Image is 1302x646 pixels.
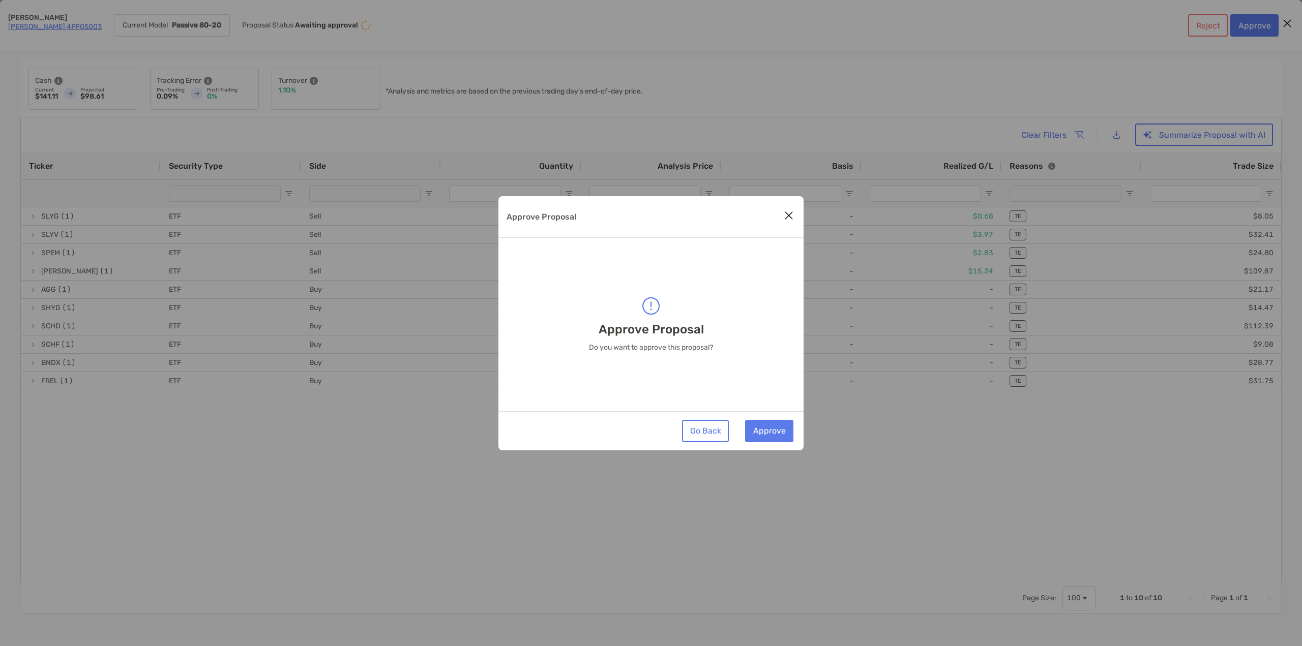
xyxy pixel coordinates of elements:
button: Close modal [781,208,796,224]
p: Do you want to approve this proposal? [589,344,713,352]
p: Approve Proposal [599,323,704,336]
p: Approve Proposal [507,210,576,223]
div: Approve Proposal [498,196,804,450]
button: Approve [745,420,793,442]
button: Go Back [682,420,729,442]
